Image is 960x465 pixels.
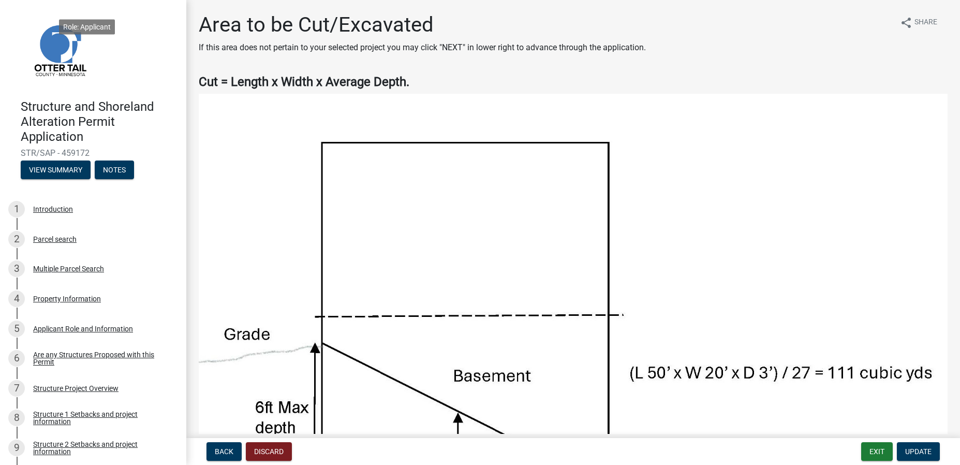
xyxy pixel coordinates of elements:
div: Applicant Role and Information [33,325,133,332]
div: 9 [8,440,25,456]
h1: Area to be Cut/Excavated [199,12,646,37]
div: 8 [8,410,25,426]
div: 4 [8,290,25,307]
span: Share [914,17,937,29]
div: Introduction [33,206,73,213]
div: 7 [8,380,25,397]
button: Back [206,442,242,461]
div: Are any Structures Proposed with this Permit [33,351,170,366]
div: 2 [8,231,25,248]
i: share [900,17,912,29]
button: Exit [861,442,893,461]
button: Discard [246,442,292,461]
strong: Cut = Length x Width x Average Depth. [199,75,409,89]
div: Structure 2 Setbacks and project information [33,441,170,455]
wm-modal-confirm: Summary [21,167,91,175]
div: Property Information [33,295,101,302]
button: shareShare [892,12,946,33]
div: 1 [8,201,25,217]
button: Notes [95,161,134,179]
button: View Summary [21,161,91,179]
div: 6 [8,350,25,367]
wm-modal-confirm: Notes [95,167,134,175]
div: 5 [8,321,25,337]
h4: Structure and Shoreland Alteration Permit Application [21,99,178,144]
div: Multiple Parcel Search [33,265,104,272]
span: STR/SAP - 459172 [21,148,166,158]
img: Otter Tail County, Minnesota [21,11,98,89]
div: Structure 1 Setbacks and project information [33,411,170,425]
div: Structure Project Overview [33,385,119,392]
div: 3 [8,260,25,277]
p: If this area does not pertain to your selected project you may click "NEXT" in lower right to adv... [199,41,646,54]
span: Update [905,447,932,456]
button: Update [897,442,940,461]
div: Role: Applicant [59,20,115,35]
span: Back [215,447,233,456]
div: Parcel search [33,236,77,243]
